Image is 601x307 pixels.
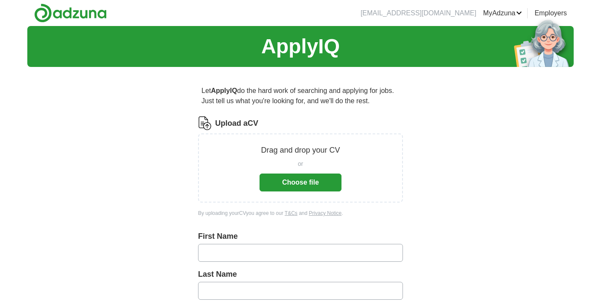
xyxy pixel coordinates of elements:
[34,3,107,23] img: Adzuna logo
[198,116,212,130] img: CV Icon
[285,210,298,216] a: T&Cs
[211,87,237,94] strong: ApplyIQ
[198,231,403,242] label: First Name
[215,118,258,129] label: Upload a CV
[309,210,342,216] a: Privacy Notice
[261,145,340,156] p: Drag and drop your CV
[483,8,522,18] a: MyAdzuna
[298,159,303,168] span: or
[198,269,403,280] label: Last Name
[198,209,403,217] div: By uploading your CV you agree to our and .
[260,174,341,191] button: Choose file
[361,8,476,18] li: [EMAIL_ADDRESS][DOMAIN_NAME]
[534,8,567,18] a: Employers
[261,31,340,62] h1: ApplyIQ
[198,82,403,110] p: Let do the hard work of searching and applying for jobs. Just tell us what you're looking for, an...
